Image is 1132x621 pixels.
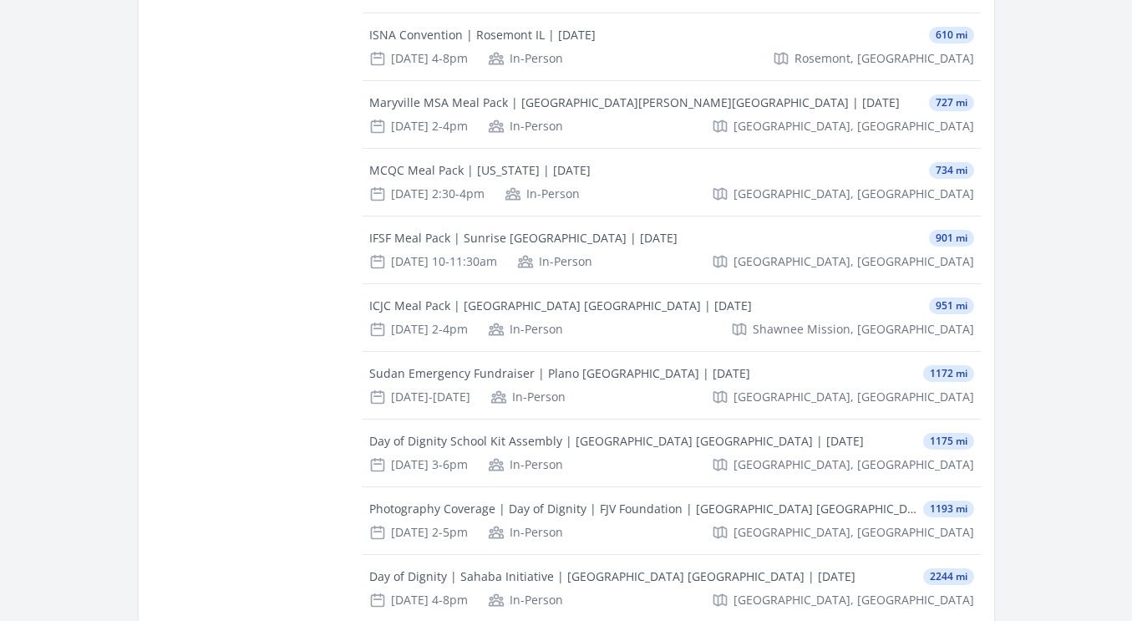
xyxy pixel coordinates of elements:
[363,216,981,283] a: IFSF Meal Pack | Sunrise [GEOGRAPHIC_DATA] | [DATE] 901 mi [DATE] 10-11:30am In-Person [GEOGRAPHI...
[369,50,468,67] div: [DATE] 4-8pm
[929,94,974,111] span: 727 mi
[369,592,468,608] div: [DATE] 4-8pm
[488,50,563,67] div: In-Person
[369,501,916,517] div: Photography Coverage | Day of Dignity | FJV Foundation | [GEOGRAPHIC_DATA] [GEOGRAPHIC_DATA]
[734,592,974,608] span: [GEOGRAPHIC_DATA], [GEOGRAPHIC_DATA]
[363,81,981,148] a: Maryville MSA Meal Pack | [GEOGRAPHIC_DATA][PERSON_NAME][GEOGRAPHIC_DATA] | [DATE] 727 mi [DATE] ...
[369,456,468,473] div: [DATE] 3-6pm
[734,456,974,473] span: [GEOGRAPHIC_DATA], [GEOGRAPHIC_DATA]
[923,568,974,585] span: 2244 mi
[734,118,974,135] span: [GEOGRAPHIC_DATA], [GEOGRAPHIC_DATA]
[363,284,981,351] a: ICJC Meal Pack | [GEOGRAPHIC_DATA] [GEOGRAPHIC_DATA] | [DATE] 951 mi [DATE] 2-4pm In-Person Shawn...
[488,321,563,338] div: In-Person
[369,389,470,405] div: [DATE]-[DATE]
[369,186,485,202] div: [DATE] 2:30-4pm
[363,149,981,216] a: MCQC Meal Pack | [US_STATE] | [DATE] 734 mi [DATE] 2:30-4pm In-Person [GEOGRAPHIC_DATA], [GEOGRAP...
[734,524,974,541] span: [GEOGRAPHIC_DATA], [GEOGRAPHIC_DATA]
[363,487,981,554] a: Photography Coverage | Day of Dignity | FJV Foundation | [GEOGRAPHIC_DATA] [GEOGRAPHIC_DATA] 1193...
[369,524,468,541] div: [DATE] 2-5pm
[929,230,974,247] span: 901 mi
[363,352,981,419] a: Sudan Emergency Fundraiser | Plano [GEOGRAPHIC_DATA] | [DATE] 1172 mi [DATE]-[DATE] In-Person [GE...
[488,524,563,541] div: In-Person
[369,27,596,43] div: ISNA Convention | Rosemont IL | [DATE]
[490,389,566,405] div: In-Person
[369,365,750,382] div: Sudan Emergency Fundraiser | Plano [GEOGRAPHIC_DATA] | [DATE]
[369,298,752,314] div: ICJC Meal Pack | [GEOGRAPHIC_DATA] [GEOGRAPHIC_DATA] | [DATE]
[369,118,468,135] div: [DATE] 2-4pm
[363,13,981,80] a: ISNA Convention | Rosemont IL | [DATE] 610 mi [DATE] 4-8pm In-Person Rosemont, [GEOGRAPHIC_DATA]
[488,456,563,473] div: In-Person
[369,162,591,179] div: MCQC Meal Pack | [US_STATE] | [DATE]
[369,321,468,338] div: [DATE] 2-4pm
[505,186,580,202] div: In-Person
[369,94,900,111] div: Maryville MSA Meal Pack | [GEOGRAPHIC_DATA][PERSON_NAME][GEOGRAPHIC_DATA] | [DATE]
[734,389,974,405] span: [GEOGRAPHIC_DATA], [GEOGRAPHIC_DATA]
[753,321,974,338] span: Shawnee Mission, [GEOGRAPHIC_DATA]
[929,27,974,43] span: 610 mi
[929,298,974,314] span: 951 mi
[929,162,974,179] span: 734 mi
[369,253,497,270] div: [DATE] 10-11:30am
[369,568,855,585] div: Day of Dignity | Sahaba Initiative | [GEOGRAPHIC_DATA] [GEOGRAPHIC_DATA] | [DATE]
[517,253,592,270] div: In-Person
[369,433,864,450] div: Day of Dignity School Kit Assembly | [GEOGRAPHIC_DATA] [GEOGRAPHIC_DATA] | [DATE]
[369,230,678,247] div: IFSF Meal Pack | Sunrise [GEOGRAPHIC_DATA] | [DATE]
[923,501,974,517] span: 1193 mi
[923,433,974,450] span: 1175 mi
[923,365,974,382] span: 1172 mi
[794,50,974,67] span: Rosemont, [GEOGRAPHIC_DATA]
[734,253,974,270] span: [GEOGRAPHIC_DATA], [GEOGRAPHIC_DATA]
[363,420,981,486] a: Day of Dignity School Kit Assembly | [GEOGRAPHIC_DATA] [GEOGRAPHIC_DATA] | [DATE] 1175 mi [DATE] ...
[734,186,974,202] span: [GEOGRAPHIC_DATA], [GEOGRAPHIC_DATA]
[488,118,563,135] div: In-Person
[488,592,563,608] div: In-Person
